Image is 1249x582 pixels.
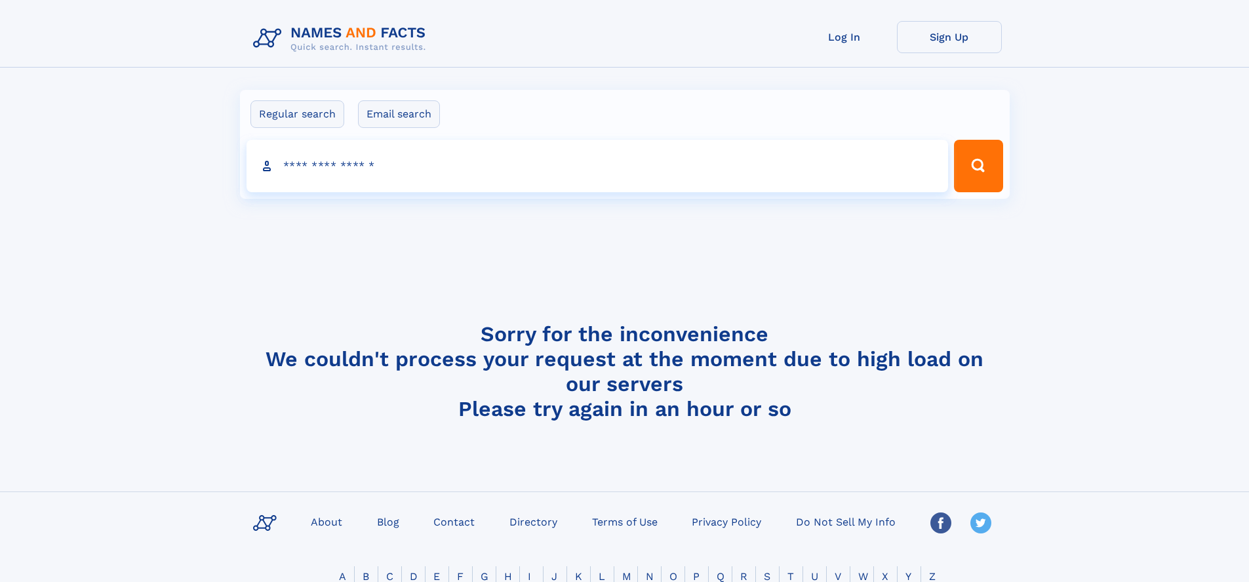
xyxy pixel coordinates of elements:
img: Logo Names and Facts [248,21,437,56]
a: About [306,512,347,531]
button: Search Button [954,140,1002,192]
a: Log In [792,21,897,53]
img: Twitter [970,512,991,533]
label: Regular search [250,100,344,128]
a: Contact [428,512,480,531]
a: Do Not Sell My Info [791,512,901,531]
h4: Sorry for the inconvenience We couldn't process your request at the moment due to high load on ou... [248,322,1002,421]
a: Directory [504,512,563,531]
a: Blog [372,512,405,531]
a: Sign Up [897,21,1002,53]
label: Email search [358,100,440,128]
a: Terms of Use [587,512,663,531]
a: Privacy Policy [686,512,766,531]
img: Facebook [930,512,951,533]
input: search input [247,140,949,192]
